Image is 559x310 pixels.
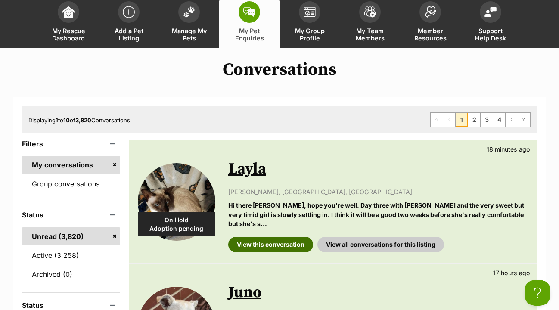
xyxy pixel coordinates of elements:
a: View this conversation [228,237,313,252]
img: help-desk-icon-fdf02630f3aa405de69fd3d07c3f3aa587a6932b1a1747fa1d2bba05be0121f9.svg [484,7,497,17]
span: My Pet Enquiries [230,27,269,42]
span: My Team Members [351,27,389,42]
span: Manage My Pets [170,27,208,42]
span: Previous page [443,113,455,127]
img: add-pet-listing-icon-0afa8454b4691262ce3f59096e99ab1cd57d4a30225e0717b998d2c9b9846f56.svg [123,6,135,18]
span: Add a Pet Listing [109,27,148,42]
span: Adoption pending [138,224,215,233]
p: 17 hours ago [493,268,530,277]
img: group-profile-icon-3fa3cf56718a62981997c0bc7e787c4b2cf8bcc04b72c1350f741eb67cf2f40e.svg [304,7,316,17]
img: Layla [138,163,215,241]
div: On Hold [138,212,215,236]
span: Page 1 [456,113,468,127]
a: Juno [228,283,261,302]
span: Member Resources [411,27,450,42]
img: manage-my-pets-icon-02211641906a0b7f246fdf0571729dbe1e7629f14944591b6c1af311fb30b64b.svg [183,6,195,18]
img: pet-enquiries-icon-7e3ad2cf08bfb03b45e93fb7055b45f3efa6380592205ae92323e6603595dc1f.svg [243,7,255,17]
nav: Pagination [430,112,531,127]
a: Archived (0) [22,265,120,283]
a: Page 2 [468,113,480,127]
a: Last page [518,113,530,127]
img: team-members-icon-5396bd8760b3fe7c0b43da4ab00e1e3bb1a5d9ba89233759b79545d2d3fc5d0d.svg [364,6,376,18]
img: dashboard-icon-eb2f2d2d3e046f16d808141f083e7271f6b2e854fb5c12c21221c1fb7104beca.svg [62,6,75,18]
span: My Group Profile [290,27,329,42]
a: Group conversations [22,175,120,193]
a: Page 4 [493,113,505,127]
strong: 1 [56,117,58,124]
span: First page [431,113,443,127]
header: Filters [22,140,120,148]
span: Displaying to of Conversations [28,117,130,124]
p: [PERSON_NAME], [GEOGRAPHIC_DATA], [GEOGRAPHIC_DATA] [228,187,528,196]
strong: 3,820 [75,117,91,124]
span: Support Help Desk [471,27,510,42]
a: Page 3 [481,113,493,127]
a: Unread (3,820) [22,227,120,245]
p: 18 minutes ago [487,145,530,154]
a: View all conversations for this listing [317,237,444,252]
strong: 10 [63,117,70,124]
a: Layla [228,159,266,179]
img: member-resources-icon-8e73f808a243e03378d46382f2149f9095a855e16c252ad45f914b54edf8863c.svg [424,6,436,18]
header: Status [22,211,120,219]
a: Active (3,258) [22,246,120,264]
span: My Rescue Dashboard [49,27,88,42]
a: Next page [506,113,518,127]
iframe: Help Scout Beacon - Open [525,280,550,306]
p: Hi there [PERSON_NAME], hope you're well. Day three with [PERSON_NAME] and the very sweet but ver... [228,201,528,228]
header: Status [22,301,120,309]
a: My conversations [22,156,120,174]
